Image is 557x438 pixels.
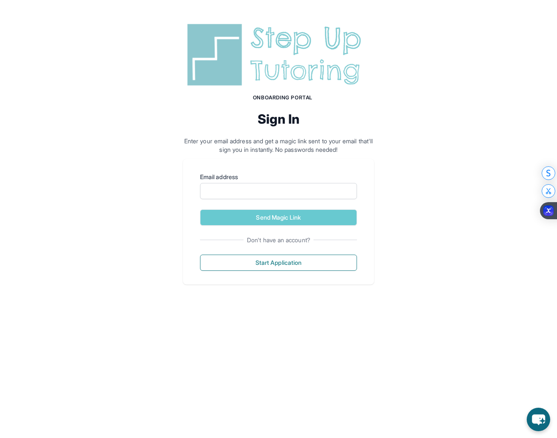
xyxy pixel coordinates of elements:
label: Email address [200,173,357,181]
button: chat-button [527,408,550,431]
h2: Sign In [183,111,374,127]
h1: Onboarding Portal [191,94,374,101]
button: Send Magic Link [200,209,357,226]
p: Enter your email address and get a magic link sent to your email that'll sign you in instantly. N... [183,137,374,154]
img: Step Up Tutoring horizontal logo [183,20,374,89]
button: Start Application [200,255,357,271]
span: Don't have an account? [244,236,313,244]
